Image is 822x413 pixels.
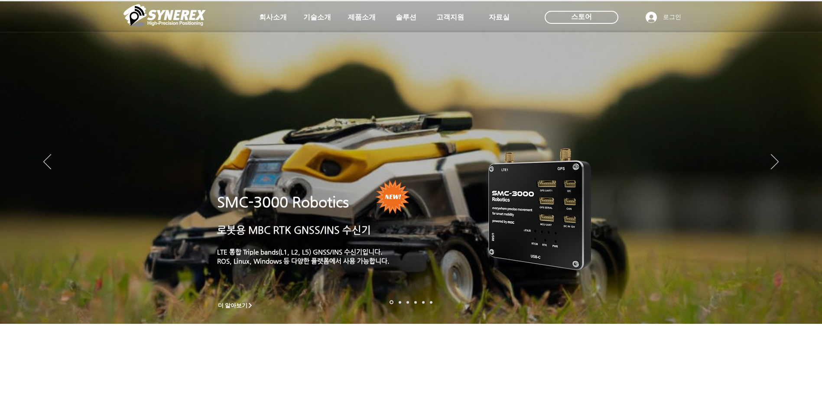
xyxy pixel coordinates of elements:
[384,9,428,26] a: 솔루션
[214,300,257,311] a: 더 알아보기
[489,13,510,22] span: 자료실
[545,11,618,24] div: 스토어
[123,2,206,28] img: 씨너렉스_White_simbol_대지 1.png
[43,154,51,171] button: 이전
[217,257,390,265] a: ROS, Linux, Windows 등 다양한 플랫폼에서 사용 가능합니다.
[476,136,604,281] img: KakaoTalk_20241224_155801212.png
[396,13,416,22] span: 솔루션
[571,12,592,22] span: 스토어
[348,13,376,22] span: 제품소개
[422,301,425,303] a: 로봇
[414,301,417,303] a: 자율주행
[399,301,401,303] a: 드론 8 - SMC 2000
[771,154,779,171] button: 다음
[660,13,684,22] span: 로그인
[429,9,472,26] a: 고객지원
[640,9,687,26] button: 로그인
[390,300,393,304] a: 로봇- SMC 2000
[259,13,287,22] span: 회사소개
[303,13,331,22] span: 기술소개
[436,13,464,22] span: 고객지원
[217,224,371,236] a: 로봇용 MBC RTK GNSS/INS 수신기
[340,9,383,26] a: 제품소개
[387,300,435,304] nav: 슬라이드
[478,9,521,26] a: 자료실
[296,9,339,26] a: 기술소개
[217,194,349,210] a: SMC-3000 Robotics
[218,302,248,310] span: 더 알아보기
[406,301,409,303] a: 측량 IoT
[251,9,295,26] a: 회사소개
[217,248,383,255] a: LTE 통합 Triple bands(L1, L2, L5) GNSS/INS 수신기입니다.
[430,301,432,303] a: 정밀농업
